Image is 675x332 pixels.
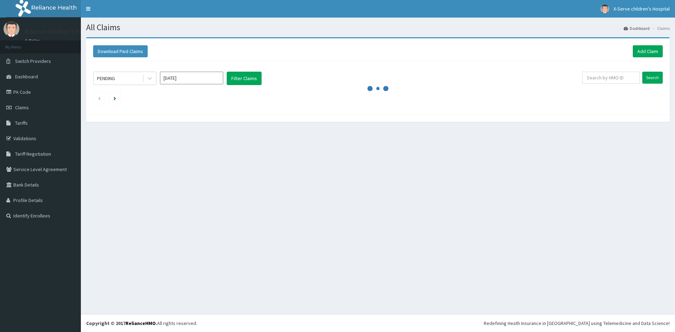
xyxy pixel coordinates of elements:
input: Search by HMO ID [582,72,640,84]
h1: All Claims [86,23,670,32]
input: Search [642,72,663,84]
a: Previous page [98,95,101,101]
svg: audio-loading [367,78,388,99]
p: X-Serve children's Hospital [25,28,99,35]
a: Next page [114,95,116,101]
span: Tariff Negotiation [15,151,51,157]
div: Redefining Heath Insurance in [GEOGRAPHIC_DATA] using Telemedicine and Data Science! [484,320,670,327]
a: RelianceHMO [126,320,156,326]
img: User Image [4,21,19,37]
button: Filter Claims [227,72,262,85]
div: PENDING [97,75,115,82]
strong: Copyright © 2017 . [86,320,157,326]
a: Add Claim [633,45,663,57]
img: User Image [600,5,609,13]
button: Download Paid Claims [93,45,148,57]
span: Switch Providers [15,58,51,64]
span: Dashboard [15,73,38,80]
a: Dashboard [624,25,650,31]
span: X-Serve children's Hospital [613,6,670,12]
input: Select Month and Year [160,72,223,84]
span: Tariffs [15,120,28,126]
a: Online [25,38,41,43]
span: Claims [15,104,29,111]
footer: All rights reserved. [81,314,675,332]
li: Claims [650,25,670,31]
